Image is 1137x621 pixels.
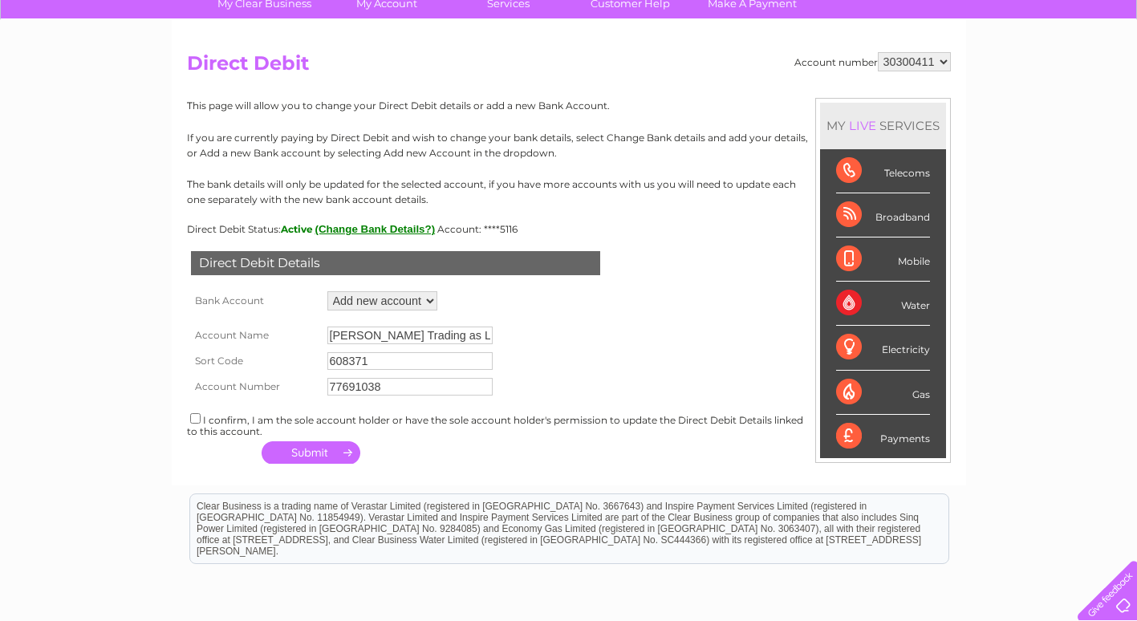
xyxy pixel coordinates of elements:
[190,9,948,78] div: Clear Business is a trading name of Verastar Limited (registered in [GEOGRAPHIC_DATA] No. 3667643...
[281,223,313,235] span: Active
[187,348,323,374] th: Sort Code
[191,251,600,275] div: Direct Debit Details
[836,237,930,282] div: Mobile
[187,374,323,400] th: Account Number
[836,415,930,458] div: Payments
[187,52,951,83] h2: Direct Debit
[846,118,879,133] div: LIVE
[1030,68,1070,80] a: Contact
[940,68,988,80] a: Telecoms
[40,42,122,91] img: logo.png
[836,371,930,415] div: Gas
[997,68,1021,80] a: Blog
[836,282,930,326] div: Water
[187,411,951,437] div: I confirm, I am the sole account holder or have the sole account holder's permission to update th...
[820,103,946,148] div: MY SERVICES
[187,130,951,160] p: If you are currently paying by Direct Debit and wish to change your bank details, select Change B...
[855,68,885,80] a: Water
[834,8,945,28] a: 0333 014 3131
[895,68,930,80] a: Energy
[315,223,436,235] button: (Change Bank Details?)
[187,323,323,348] th: Account Name
[187,223,951,235] div: Direct Debit Status:
[836,149,930,193] div: Telecoms
[794,52,951,71] div: Account number
[1084,68,1122,80] a: Log out
[836,193,930,237] div: Broadband
[187,177,951,207] p: The bank details will only be updated for the selected account, if you have more accounts with us...
[187,98,951,113] p: This page will allow you to change your Direct Debit details or add a new Bank Account.
[187,287,323,315] th: Bank Account
[836,326,930,370] div: Electricity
